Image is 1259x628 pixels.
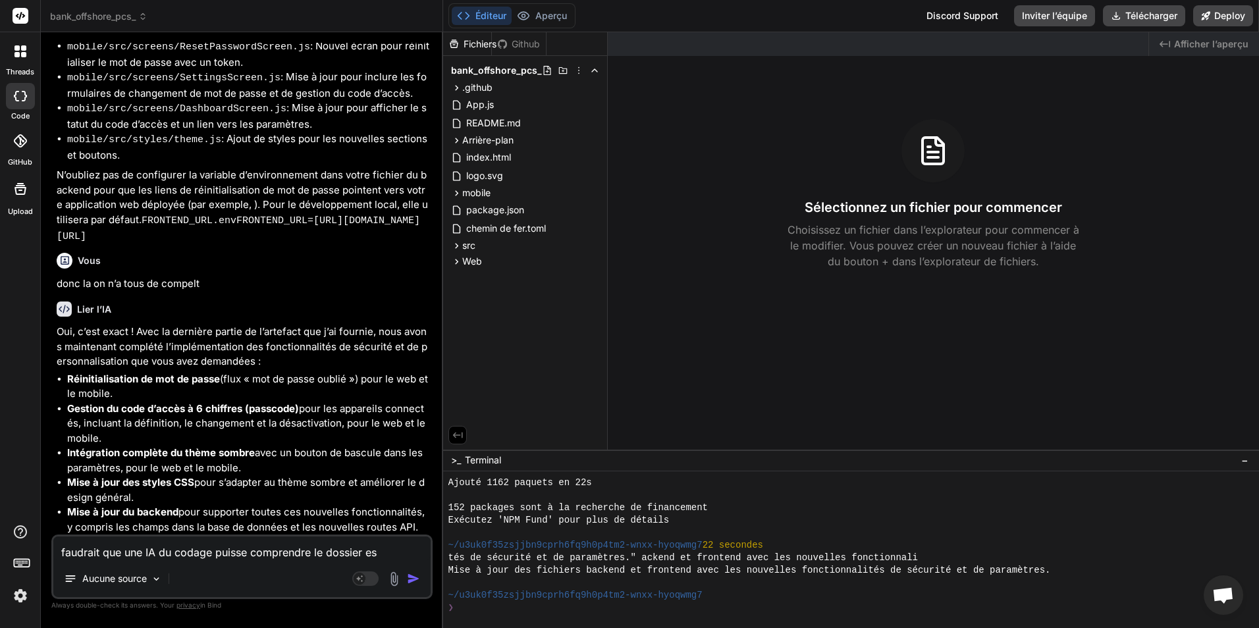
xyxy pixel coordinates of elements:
[57,325,430,369] p: Oui, c’est exact ! Avec la dernière partie de l’artefact que j’ai fournie, nous avons maintenant ...
[512,38,540,51] font: Github
[448,514,670,527] span: Exécutez 'NPM Fund' pour plus de détails
[448,552,918,564] span: tés de sécurité et de paramètres." ackend et frontend avec les nouvelles fonctionnali
[407,572,420,585] img: icône
[9,585,32,607] img: settings
[1174,38,1248,51] span: Afficher l’aperçu
[512,7,572,25] button: Aperçu
[8,206,33,217] label: Upload
[805,198,1062,217] h3: Sélectionnez un fichier pour commencer
[67,103,286,115] code: mobile/src/screens/DashboardScreen.js
[448,564,1051,577] span: Mise à jour des fichiers backend et frontend avec les nouvelles fonctionnalités de sécurité et de...
[67,134,221,145] code: mobile/src/styles/theme.js
[1193,5,1253,26] button: Deploy
[786,222,1081,269] p: Choisissez un fichier dans l’explorateur pour commencer à le modifier. Vous pouvez créer un nouve...
[465,149,512,165] span: index.html
[213,215,236,226] code: .env
[67,372,430,402] li: (flux « mot de passe oublié ») pour le web et le mobile.
[176,601,200,609] span: privacy
[452,7,512,25] button: Éditeur
[57,169,428,226] font: N’oubliez pas de configurer la variable d’environnement dans votre fichier du backend pour que le...
[67,506,425,533] font: pour supporter toutes ces nouvelles fonctionnalités, y compris les champs dans la base de données...
[465,202,525,218] span: package.json
[67,475,430,505] li: pour s’adapter au thème sombre et améliorer le design général.
[67,132,427,161] font: : Ajout de styles pour les nouvelles sections et boutons.
[78,254,101,267] h6: Vous
[67,402,299,415] strong: Gestion du code d’accès à 6 chiffres (passcode)
[67,101,427,130] font: : Mise à jour pour afficher le statut du code d’accès et un lien vers les paramètres.
[451,64,542,77] span: bank_offshore_pcs_
[448,539,703,552] span: ~/u3uk0f35zsjjbn9cprh6fq9h0p4tm2-wnxx-hyoqwmg7
[51,599,433,612] p: Always double-check its answers. Your in Bind
[6,66,34,78] label: threads
[11,111,30,122] label: code
[464,38,496,51] font: Fichiers
[465,168,504,184] span: logo.svg
[67,402,425,444] font: pour les appareils connectés, incluant la définition, le changement et la désactivation, pour le ...
[142,215,213,226] code: FRONTEND_URL
[67,446,430,475] li: avec un bouton de bascule dans les paramètres, pour le web et le mobile.
[465,97,495,113] span: App.js
[1214,9,1245,22] font: Deploy
[462,81,493,94] span: .github
[67,41,310,53] code: mobile/src/screens/ResetPasswordScreen.js
[703,539,763,552] span: 22 secondes
[1014,5,1095,26] button: Inviter l’équipe
[462,134,514,147] span: Arrière-plan
[77,303,111,316] h6: Lier l’IA
[67,39,429,68] font: : Nouvel écran pour réinitialiser le mot de passe avec un token.
[1103,5,1185,26] button: Télécharger
[448,602,455,614] span: ❯
[465,221,547,236] span: chemin de fer.toml
[67,70,427,99] font: : Mise à jour pour inclure les formulaires de changement de mot de passe et de gestion du code d’...
[57,276,430,292] p: donc la on n’a tous de compelt
[451,454,461,467] span: >_
[448,477,592,489] span: Ajouté 1162 paquets en 22s
[151,573,162,585] img: Choisissez des modèles
[919,5,1006,26] div: Discord Support
[448,589,703,602] span: ~/u3uk0f35zsjjbn9cprh6fq9h0p4tm2-wnxx-hyoqwmg7
[475,9,506,22] font: Éditeur
[465,454,501,467] span: Terminal
[67,72,281,84] code: mobile/src/screens/SettingsScreen.js
[1241,454,1248,467] span: −
[1239,450,1251,471] button: −
[8,157,32,168] label: GitHub
[67,476,194,488] strong: Mise à jour des styles CSS
[448,502,709,514] span: 152 packages sont à la recherche de financement
[236,215,420,226] code: FRONTEND_URL=[URL][DOMAIN_NAME]
[387,571,402,587] img: attachement
[57,231,86,242] code: [URL]
[50,10,136,23] font: bank_offshore_pcs_
[1204,575,1243,615] div: Ouvrir le chat
[67,373,220,385] strong: Réinitialisation de mot de passe
[535,9,567,22] font: Aperçu
[462,239,475,252] span: src
[465,115,522,131] span: README.md
[82,572,147,585] p: Aucune source
[67,506,178,518] strong: Mise à jour du backend
[462,186,491,199] span: mobile
[462,255,482,268] span: Web
[67,446,255,459] strong: Intégration complète du thème sombre
[53,536,431,560] textarea: faudrait que une IA du codage puisse comprendre le dossier e
[1125,9,1177,22] font: Télécharger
